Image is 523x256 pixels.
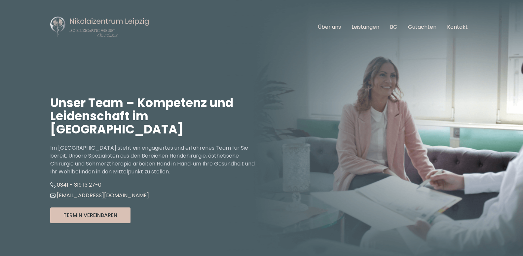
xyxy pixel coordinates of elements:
[318,23,341,31] a: Über uns
[408,23,436,31] a: Gutachten
[50,144,262,176] p: Im [GEOGRAPHIC_DATA] steht ein engagiertes und erfahrenes Team für Sie bereit. Unsere Spezialiste...
[447,23,468,31] a: Kontakt
[50,96,262,136] h1: Unser Team – Kompetenz und Leidenschaft im [GEOGRAPHIC_DATA]
[352,23,379,31] a: Leistungen
[50,16,149,38] img: Nikolaizentrum Leipzig Logo
[50,192,149,199] a: [EMAIL_ADDRESS][DOMAIN_NAME]
[50,181,101,189] a: 0341 - 319 13 27-0
[390,23,397,31] a: BG
[50,207,131,223] button: Termin Vereinbaren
